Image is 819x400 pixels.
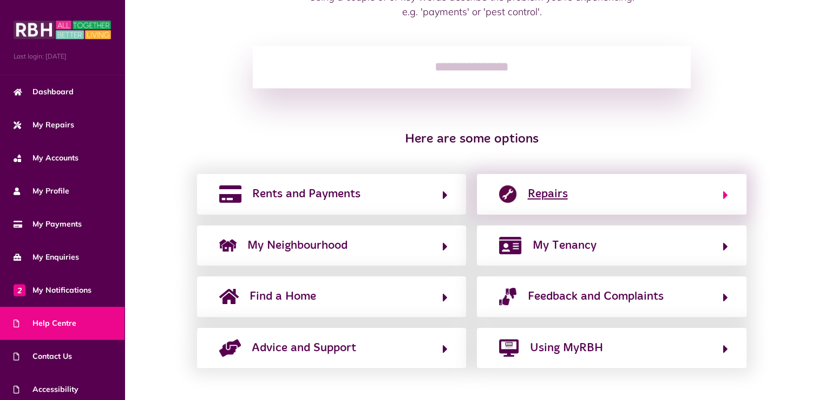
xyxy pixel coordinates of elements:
[14,318,76,329] span: Help Centre
[496,185,728,203] button: Repairs
[532,237,596,254] span: My Tenancy
[216,287,448,306] button: Find a Home
[14,251,79,263] span: My Enquiries
[14,86,74,98] span: Dashboard
[247,237,348,254] span: My Neighbourhood
[14,19,111,41] img: MyRBH
[499,185,516,203] img: report-repair.png
[529,339,602,357] span: Using MyRBH
[252,339,356,357] span: Advice and Support
[14,284,25,296] span: 2
[216,236,448,255] button: My Neighbourhood
[14,51,111,61] span: Last login: [DATE]
[496,287,728,306] button: Feedback and Complaints
[14,384,78,395] span: Accessibility
[14,152,78,164] span: My Accounts
[14,185,69,197] span: My Profile
[527,185,567,203] span: Repairs
[250,288,316,305] span: Find a Home
[197,132,747,147] h3: Here are some options
[14,351,72,362] span: Contact Us
[219,237,237,254] img: neighborhood.png
[496,236,728,255] button: My Tenancy
[219,185,241,203] img: rents-payments.png
[527,288,663,305] span: Feedback and Complaints
[14,285,91,296] span: My Notifications
[499,237,521,254] img: my-tenancy.png
[216,339,448,357] button: Advice and Support
[499,339,519,357] img: desktop-solid.png
[219,339,241,357] img: advice-support-1.png
[216,185,448,203] button: Rents and Payments
[219,288,239,305] img: home-solid.svg
[499,288,516,305] img: complaints.png
[252,185,361,203] span: Rents and Payments
[496,339,728,357] button: Using MyRBH
[14,119,74,131] span: My Repairs
[14,218,82,230] span: My Payments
